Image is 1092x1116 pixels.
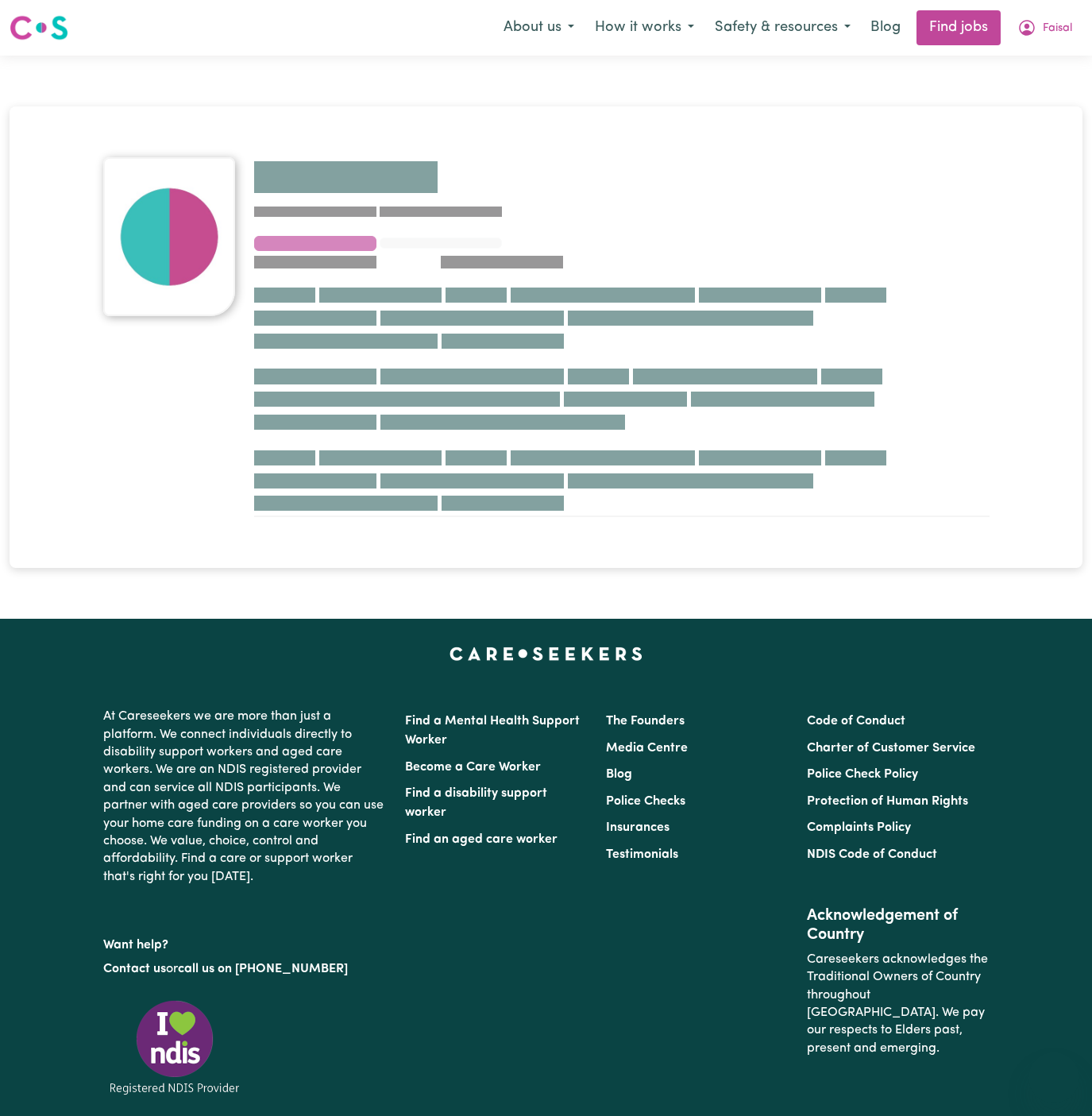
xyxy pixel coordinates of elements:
[807,944,989,1064] p: Careseekers acknowledges the Traditional Owners of Country throughout [GEOGRAPHIC_DATA]. We pay o...
[103,954,386,984] p: or
[807,742,975,755] a: Charter of Customer Service
[807,821,911,834] a: Complaints Policy
[807,768,918,781] a: Police Check Policy
[807,906,989,944] h2: Acknowledgement of Country
[807,848,937,861] a: NDIS Code of Conduct
[916,10,1001,45] a: Find jobs
[606,715,685,728] a: The Founders
[10,14,68,42] img: Careseekers logo
[807,715,905,728] a: Code of Conduct
[704,11,861,44] button: Safety & resources
[606,795,685,808] a: Police Checks
[405,787,547,819] a: Find a disability support worker
[585,11,704,44] button: How it works
[103,998,246,1097] img: Registered NDIS provider
[103,930,386,954] p: Want help?
[606,742,688,755] a: Media Centre
[1028,1052,1079,1103] iframe: Button to launch messaging window
[405,833,558,846] a: Find an aged care worker
[10,10,68,46] a: Careseekers logo
[606,768,632,781] a: Blog
[606,821,669,834] a: Insurances
[807,795,968,808] a: Protection of Human Rights
[450,647,642,660] a: Careseekers home page
[178,963,348,975] a: call us on [PHONE_NUMBER]
[405,761,541,774] a: Become a Care Worker
[1043,20,1072,37] span: Faisal
[861,10,910,45] a: Blog
[405,715,580,747] a: Find a Mental Health Support Worker
[103,701,386,892] p: At Careseekers we are more than just a platform. We connect individuals directly to disability su...
[493,11,585,44] button: About us
[103,963,166,975] a: Contact us
[1007,11,1082,44] button: My Account
[606,848,678,861] a: Testimonials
